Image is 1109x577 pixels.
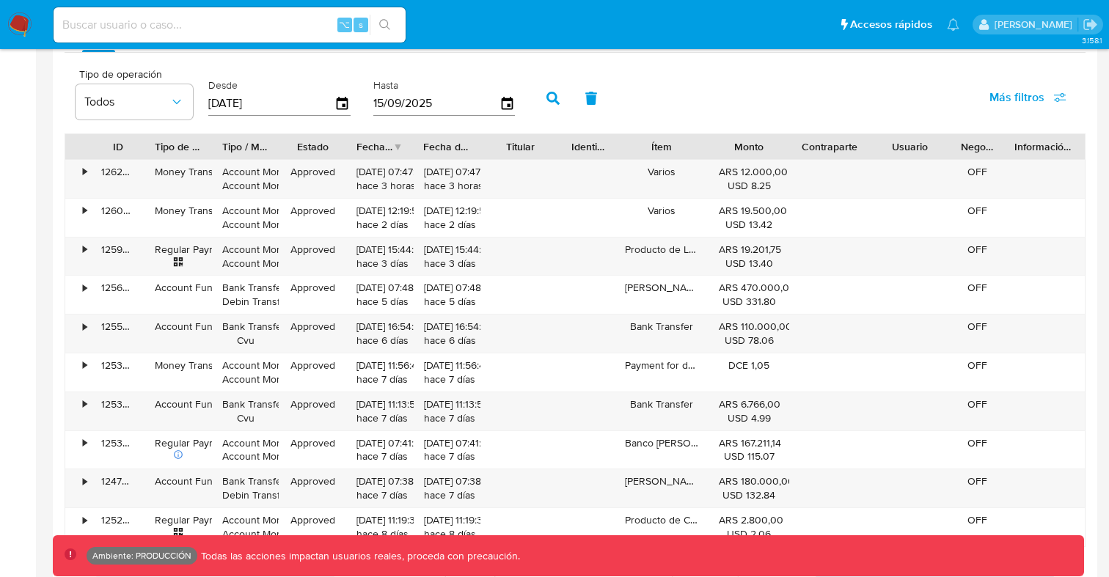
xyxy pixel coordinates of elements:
[54,15,406,34] input: Buscar usuario o caso...
[1083,17,1098,32] a: Salir
[995,18,1077,32] p: lucio.romano@mercadolibre.com
[370,15,400,35] button: search-icon
[339,18,350,32] span: ⌥
[359,18,363,32] span: s
[947,18,959,31] a: Notificaciones
[850,17,932,32] span: Accesos rápidos
[92,553,191,559] p: Ambiente: PRODUCCIÓN
[197,549,520,563] p: Todas las acciones impactan usuarios reales, proceda con precaución.
[1082,34,1102,46] span: 3.158.1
